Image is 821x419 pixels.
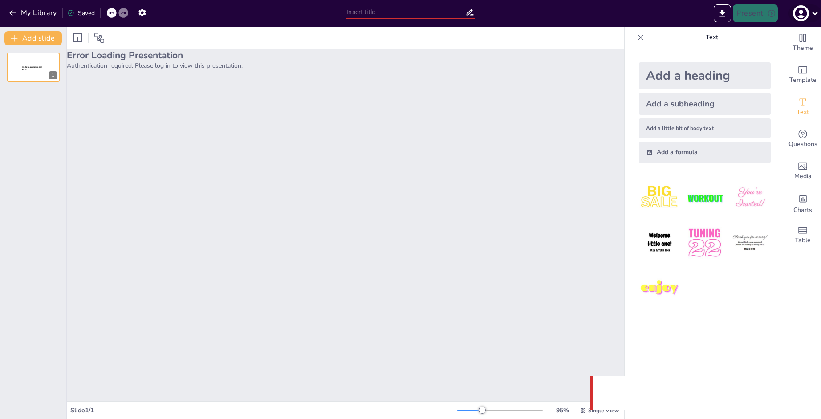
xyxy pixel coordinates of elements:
div: Add a little bit of body text [639,118,771,138]
input: Insert title [346,6,465,19]
div: Add a subheading [639,93,771,115]
p: Your request was made with invalid credentials. [618,388,785,399]
p: Authentication required. Please log in to view this presentation. [67,61,624,70]
span: Media [794,171,812,181]
img: 2.jpeg [684,177,725,219]
div: Add a heading [639,62,771,89]
span: Charts [793,205,812,215]
div: Add a formula [639,142,771,163]
button: My Library [7,6,61,20]
div: Slide 1 / 1 [70,406,457,415]
div: Get real-time input from your audience [785,123,821,155]
span: Sendsteps presentation editor [22,66,42,71]
img: 7.jpeg [639,268,680,309]
span: Theme [793,43,813,53]
span: Questions [788,139,817,149]
div: Add ready made slides [785,59,821,91]
span: Text [797,107,809,117]
div: Layout [70,31,85,45]
div: Add images, graphics, shapes or video [785,155,821,187]
div: Add charts and graphs [785,187,821,219]
span: Single View [588,407,619,414]
button: Present [733,4,777,22]
div: Add a table [785,219,821,251]
p: Text [648,27,776,48]
div: 1 [49,71,57,79]
img: 6.jpeg [729,222,771,264]
img: 1.jpeg [639,177,680,219]
img: 3.jpeg [729,177,771,219]
span: Position [94,33,105,43]
img: 4.jpeg [639,222,680,264]
div: Change the overall theme [785,27,821,59]
div: Saved [67,9,95,17]
div: 95 % [552,406,573,415]
button: Add slide [4,31,62,45]
div: Add text boxes [785,91,821,123]
span: Table [795,236,811,245]
span: Template [789,75,817,85]
h2: Error Loading Presentation [67,49,624,61]
button: Export to PowerPoint [714,4,731,22]
img: 5.jpeg [684,222,725,264]
div: 1 [7,53,60,82]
